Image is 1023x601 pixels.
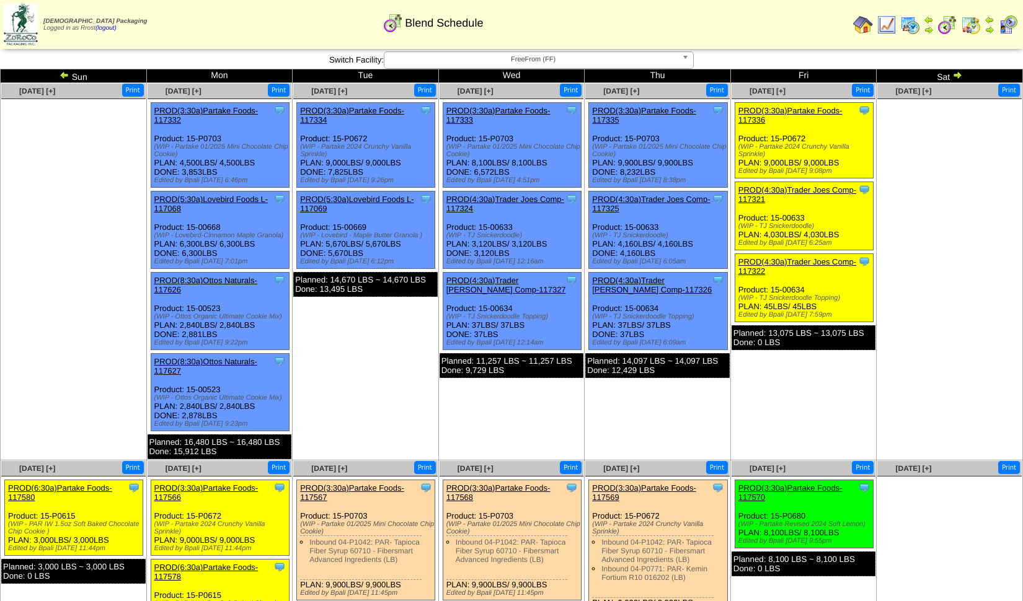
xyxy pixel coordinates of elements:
[985,25,994,35] img: arrowright.gif
[738,167,873,175] div: Edited by Bpali [DATE] 9:08pm
[750,464,786,473] a: [DATE] [+]
[151,191,289,269] div: Product: 15-00668 PLAN: 6,300LBS / 6,300LBS DONE: 6,300LBS
[858,255,870,268] img: Tooltip
[712,481,724,494] img: Tooltip
[560,84,582,97] button: Print
[8,520,143,535] div: (WIP - PAR IW 1.5oz Soft Baked Chocolate Chip Cookie )
[293,69,439,83] td: Tue
[1,69,147,83] td: Sun
[311,87,347,95] a: [DATE] [+]
[268,461,290,474] button: Print
[456,538,566,564] a: Inbound 04-P1042: PAR- Tapioca Fiber Syrup 60710 - Fibersmart Advanced Ingredients (LB)
[60,70,69,80] img: arrowleft.gif
[154,339,289,346] div: Edited by Bpali [DATE] 9:22pm
[592,483,696,502] a: PROD(3:30a)Partake Foods-117569
[43,18,147,25] span: [DEMOGRAPHIC_DATA] Packaging
[732,551,876,576] div: Planned: 8,100 LBS ~ 8,100 LBS Done: 0 LBS
[1,559,146,584] div: Planned: 3,000 LBS ~ 3,000 LBS Done: 0 LBS
[592,106,696,125] a: PROD(3:30a)Partake Foods-117335
[300,143,435,158] div: (WIP - Partake 2024 Crunchy Vanilla Sprinkle)
[738,185,856,204] a: PROD(4:30a)Trader Joes Comp-117321
[895,87,931,95] span: [DATE] [+]
[750,87,786,95] a: [DATE] [+]
[852,84,874,97] button: Print
[738,520,873,528] div: (WIP - Partake Revised 2024 Soft Lemon)
[166,87,201,95] span: [DATE] [+]
[458,87,494,95] span: [DATE] [+]
[122,461,144,474] button: Print
[300,177,435,184] div: Edited by Bpali [DATE] 9:26pm
[300,106,404,125] a: PROD(3:30a)Partake Foods-117334
[300,483,404,502] a: PROD(3:30a)Partake Foods-117567
[446,339,581,346] div: Edited by Bpali [DATE] 12:14am
[446,276,566,294] a: PROD(4:30a)Trader [PERSON_NAME] Comp-117327
[273,193,286,205] img: Tooltip
[440,353,584,378] div: Planned: 11,257 LBS ~ 11,257 LBS Done: 9,729 LBS
[154,177,289,184] div: Edited by Bpali [DATE] 6:46pm
[730,69,877,83] td: Fri
[273,274,286,286] img: Tooltip
[592,258,727,265] div: Edited by Bpali [DATE] 6:05am
[122,84,144,97] button: Print
[420,104,432,116] img: Tooltip
[458,464,494,473] span: [DATE] [+]
[589,273,727,350] div: Product: 15-00634 PLAN: 37LBS / 37LBS DONE: 37LBS
[998,84,1020,97] button: Print
[589,103,727,188] div: Product: 15-P0703 PLAN: 9,900LBS / 9,900LBS DONE: 8,232LBS
[738,143,873,158] div: (WIP - Partake 2024 Crunchy Vanilla Sprinkle)
[852,461,874,474] button: Print
[998,15,1018,35] img: calendarcustomer.gif
[154,520,289,535] div: (WIP - Partake 2024 Crunchy Vanilla Sprinkle)
[151,273,289,350] div: Product: 15-00523 PLAN: 2,840LBS / 2,840LBS DONE: 2,881LBS
[420,193,432,205] img: Tooltip
[565,274,578,286] img: Tooltip
[592,143,727,158] div: (WIP - Partake 01/2025 Mini Chocolate Chip Cookie)
[937,15,957,35] img: calendarblend.gif
[712,104,724,116] img: Tooltip
[877,69,1023,83] td: Sat
[585,353,730,378] div: Planned: 14,097 LBS ~ 14,097 LBS Done: 12,429 LBS
[735,182,873,250] div: Product: 15-00633 PLAN: 4,030LBS / 4,030LBS
[895,464,931,473] a: [DATE] [+]
[446,232,581,239] div: (WIP - TJ Snickerdoodle)
[738,294,873,302] div: (WIP - TJ Snickerdoodle Topping)
[592,520,727,535] div: (WIP - Partake 2024 Crunchy Vanilla Sprinkle)
[154,483,259,502] a: PROD(3:30a)Partake Foods-117566
[446,483,551,502] a: PROD(3:30a)Partake Foods-117568
[389,52,677,67] span: FreeFrom (FF)
[565,481,578,494] img: Tooltip
[154,195,268,213] a: PROD(5:30a)Lovebird Foods L-117068
[154,106,259,125] a: PROD(3:30a)Partake Foods-117332
[589,191,727,269] div: Product: 15-00633 PLAN: 4,160LBS / 4,160LBS DONE: 4,160LBS
[446,195,564,213] a: PROD(4:30a)Trader Joes Comp-117324
[438,69,585,83] td: Wed
[735,480,873,548] div: Product: 15-P0680 PLAN: 8,100LBS / 8,100LBS
[592,313,727,320] div: (WIP - TJ Snickerdoodle Topping)
[300,195,414,213] a: PROD(5:30a)Lovebird Foods L-117069
[565,104,578,116] img: Tooltip
[19,87,55,95] a: [DATE] [+]
[712,274,724,286] img: Tooltip
[4,4,38,45] img: zoroco-logo-small.webp
[900,15,920,35] img: calendarprod.gif
[148,434,292,459] div: Planned: 16,480 LBS ~ 16,480 LBS Done: 15,912 LBS
[712,193,724,205] img: Tooltip
[592,276,712,294] a: PROD(4:30a)Trader [PERSON_NAME] Comp-117326
[293,272,438,297] div: Planned: 14,670 LBS ~ 14,670 LBS Done: 13,495 LBS
[300,520,435,535] div: (WIP - Partake 01/2025 Mini Chocolate Chip Cookie)
[585,69,731,83] td: Thu
[43,18,147,32] span: Logged in as Rrost
[985,15,994,25] img: arrowleft.gif
[146,69,293,83] td: Mon
[309,538,420,564] a: Inbound 04-P1042: PAR- Tapioca Fiber Syrup 60710 - Fibersmart Advanced Ingredients (LB)
[166,464,201,473] a: [DATE] [+]
[565,193,578,205] img: Tooltip
[273,355,286,367] img: Tooltip
[735,103,873,178] div: Product: 15-P0672 PLAN: 9,000LBS / 9,000LBS
[738,222,873,230] div: (WIP - TJ Snickerdoodle)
